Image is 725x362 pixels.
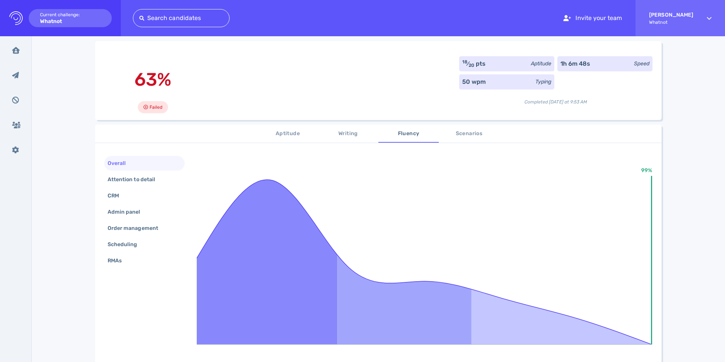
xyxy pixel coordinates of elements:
div: RMAs [106,255,131,266]
div: Completed [DATE] at 9:53 AM [459,92,652,105]
div: Admin panel [106,206,150,217]
div: Order management [106,223,167,234]
span: 63% [134,69,171,90]
span: Fluency [383,129,434,139]
text: 99% [641,167,652,174]
div: Typing [535,78,551,86]
strong: [PERSON_NAME] [649,12,693,18]
span: Scenarios [443,129,495,139]
span: Whatnot [649,20,693,25]
span: Aptitude [262,129,313,139]
div: Aptitude [531,60,551,68]
div: Overall [106,158,135,169]
span: Writing [322,129,374,139]
span: Failed [150,103,162,112]
sup: 18 [462,59,467,65]
div: Speed [634,60,649,68]
div: 50 wpm [462,77,486,86]
div: 1h 6m 48s [560,59,590,68]
div: Attention to detail [106,174,164,185]
div: Scheduling [106,239,147,250]
div: ⁄ pts [462,59,486,68]
sub: 20 [469,63,474,68]
div: CRM [106,190,128,201]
